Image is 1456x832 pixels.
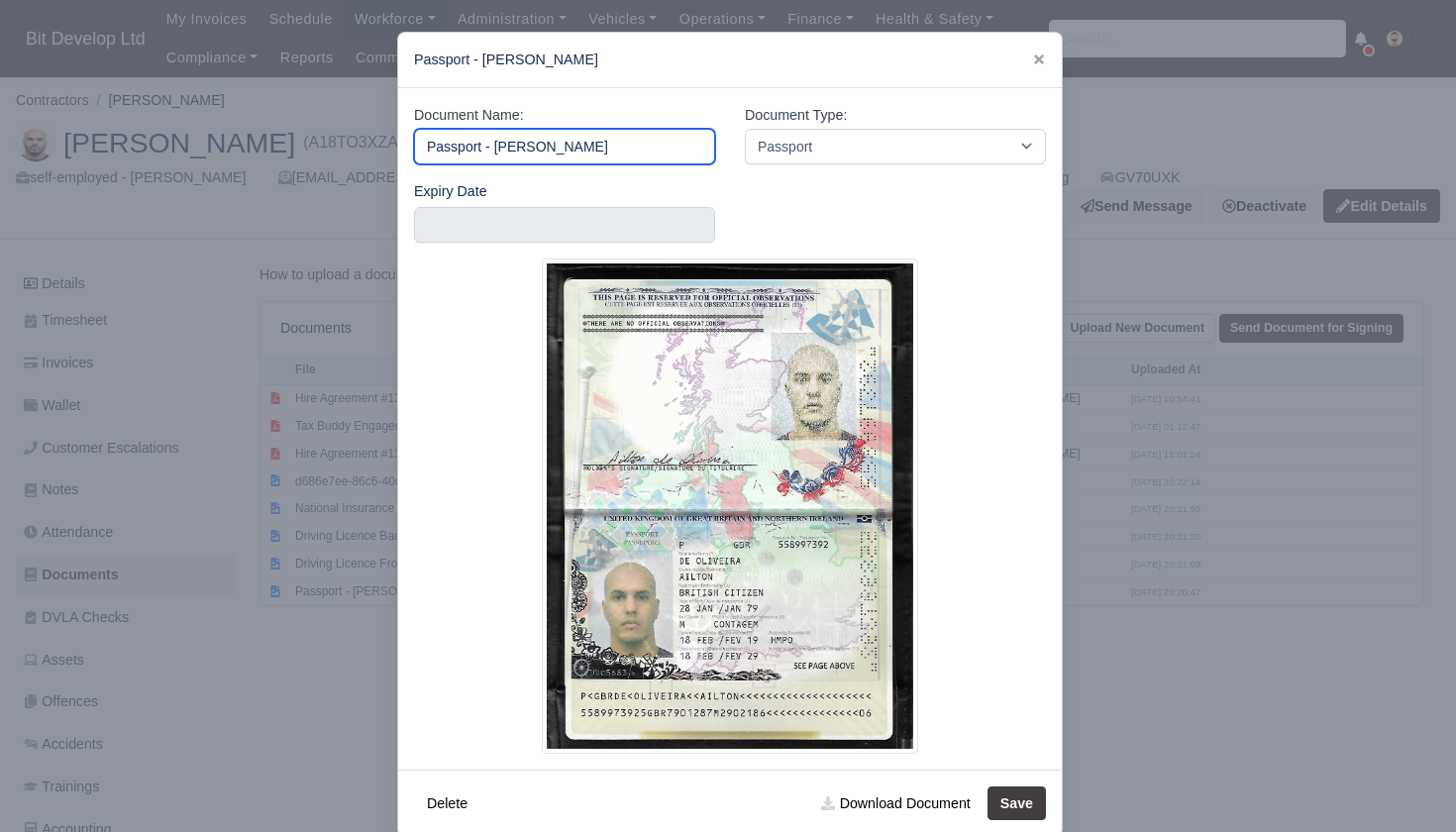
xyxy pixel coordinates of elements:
[745,104,847,127] label: Document Type:
[988,786,1046,820] button: Save
[414,180,487,203] label: Expiry Date
[414,786,480,820] button: Delete
[398,33,1062,88] div: Passport - [PERSON_NAME]
[1357,737,1456,832] iframe: Chat Widget
[808,786,983,820] a: Download Document
[414,104,524,127] label: Document Name:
